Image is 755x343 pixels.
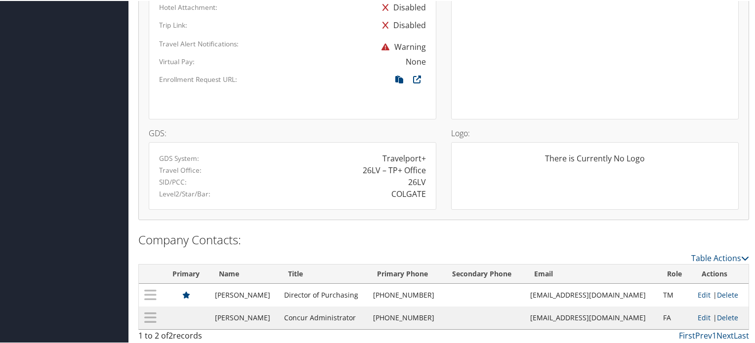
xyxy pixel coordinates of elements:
div: None [406,55,426,67]
label: SID/PCC: [159,176,187,186]
td: [EMAIL_ADDRESS][DOMAIN_NAME] [525,305,658,328]
div: Travelport+ [382,152,426,163]
div: Disabled [377,15,426,33]
h4: Logo: [451,128,739,136]
label: Hotel Attachment: [159,1,217,11]
td: [PERSON_NAME] [210,305,279,328]
a: Next [716,329,734,340]
td: | [693,305,749,328]
h2: Company Contacts: [138,230,749,247]
a: 1 [712,329,716,340]
label: Travel Office: [159,164,202,174]
label: Travel Alert Notifications: [159,38,239,48]
a: Delete [717,289,738,299]
a: Last [734,329,749,340]
label: Virtual Pay: [159,56,195,66]
div: 26LV – TP+ Office [363,163,426,175]
td: [PHONE_NUMBER] [368,283,444,305]
td: [PHONE_NUMBER] [368,305,444,328]
label: Level2/Star/Bar: [159,188,210,198]
a: Prev [695,329,712,340]
th: Title [279,264,368,283]
th: Name [210,264,279,283]
th: Primary Phone [368,264,444,283]
th: Email [525,264,658,283]
td: | [693,283,749,305]
div: There is Currently No Logo [461,152,728,171]
th: Role [658,264,693,283]
th: Secondary Phone [443,264,525,283]
label: Enrollment Request URL: [159,74,237,83]
a: Table Actions [691,252,749,263]
td: [EMAIL_ADDRESS][DOMAIN_NAME] [525,283,658,305]
div: COLGATE [391,187,426,199]
span: 2 [168,329,173,340]
th: Actions [693,264,749,283]
h4: GDS: [149,128,436,136]
label: GDS System: [159,152,199,162]
td: [PERSON_NAME] [210,283,279,305]
a: Edit [698,289,711,299]
td: TM [658,283,693,305]
div: 26LV [408,175,426,187]
span: Warning [377,40,426,51]
label: Trip Link: [159,19,187,29]
td: Director of Purchasing [279,283,368,305]
a: Delete [717,312,738,321]
a: First [679,329,695,340]
th: Primary [163,264,210,283]
td: Concur Administrator [279,305,368,328]
td: FA [658,305,693,328]
a: Edit [698,312,711,321]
